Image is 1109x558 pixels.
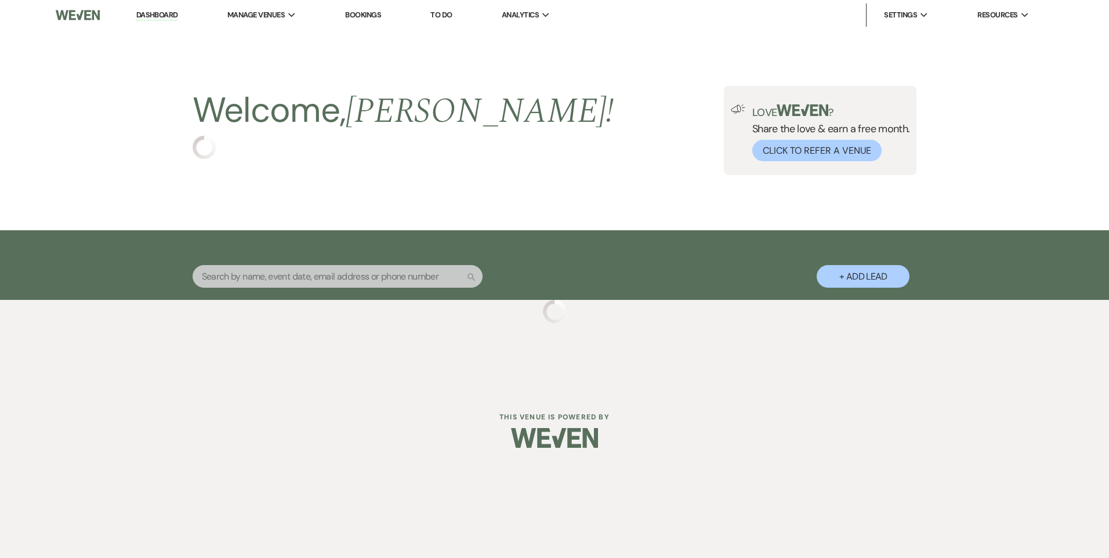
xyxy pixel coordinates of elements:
[731,104,745,114] img: loud-speaker-illustration.svg
[817,265,909,288] button: + Add Lead
[56,3,100,27] img: Weven Logo
[136,10,178,21] a: Dashboard
[346,85,614,138] span: [PERSON_NAME] !
[745,104,910,161] div: Share the love & earn a free month.
[345,10,381,20] a: Bookings
[193,136,216,159] img: loading spinner
[511,418,598,458] img: Weven Logo
[752,104,910,118] p: Love ?
[430,10,452,20] a: To Do
[884,9,917,21] span: Settings
[502,9,539,21] span: Analytics
[227,9,285,21] span: Manage Venues
[193,265,483,288] input: Search by name, event date, email address or phone number
[977,9,1017,21] span: Resources
[777,104,828,116] img: weven-logo-green.svg
[752,140,882,161] button: Click to Refer a Venue
[193,86,614,136] h2: Welcome,
[543,300,566,323] img: loading spinner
